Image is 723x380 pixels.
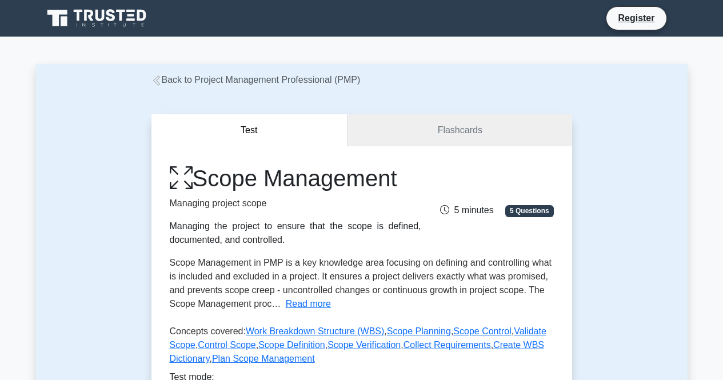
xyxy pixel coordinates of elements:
a: Control Scope [198,340,255,350]
a: Scope Planning [387,326,451,336]
a: Validate Scope [170,326,546,350]
a: Register [611,11,661,25]
span: 5 minutes [440,205,493,215]
a: Plan Scope Management [212,354,315,363]
a: Scope Definition [258,340,325,350]
span: 5 Questions [505,205,553,217]
h1: Scope Management [170,165,421,192]
a: Scope Control [453,326,511,336]
a: Collect Requirements [404,340,491,350]
div: Managing the project to ensure that the scope is defined, documented, and controlled. [170,219,421,247]
button: Test [151,114,348,147]
p: Concepts covered: , , , , , , , , , [170,325,554,370]
a: Work Breakdown Structure (WBS) [246,326,384,336]
a: Flashcards [347,114,572,147]
a: Scope Verification [327,340,401,350]
span: Scope Management in PMP is a key knowledge area focusing on defining and controlling what is incl... [170,258,552,309]
a: Back to Project Management Professional (PMP) [151,75,361,85]
button: Read more [286,297,331,311]
p: Managing project scope [170,197,421,210]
